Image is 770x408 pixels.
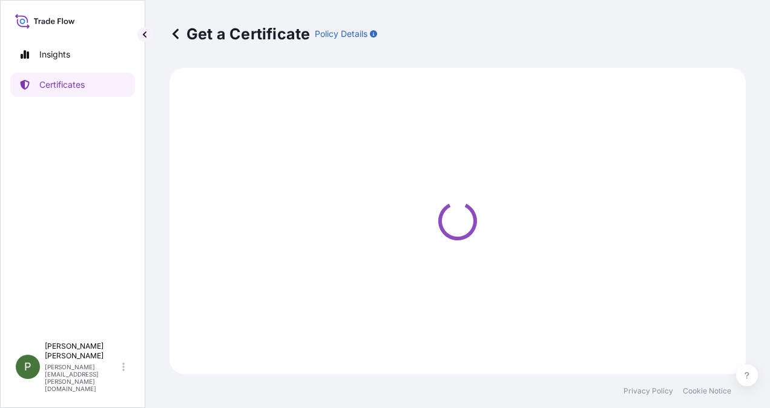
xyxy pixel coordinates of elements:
p: Certificates [39,79,85,91]
a: Privacy Policy [624,386,673,396]
span: P [24,361,31,373]
a: Cookie Notice [683,386,731,396]
p: Get a Certificate [169,24,310,44]
p: [PERSON_NAME][EMAIL_ADDRESS][PERSON_NAME][DOMAIN_NAME] [45,363,120,392]
p: Insights [39,48,70,61]
a: Certificates [10,73,135,97]
div: Loading [177,75,739,367]
a: Insights [10,42,135,67]
p: [PERSON_NAME] [PERSON_NAME] [45,341,120,361]
p: Policy Details [315,28,367,40]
